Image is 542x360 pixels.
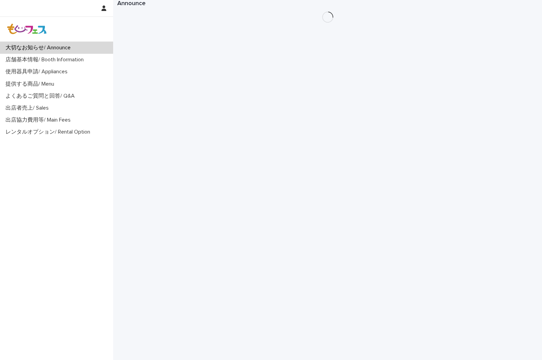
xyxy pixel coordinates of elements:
p: 提供する商品/ Menu [3,81,60,87]
p: レンタルオプション/ Rental Option [3,129,96,135]
img: Z8gcrWHQVC4NX3Wf4olx [5,22,49,36]
p: 使用器具申請/ Appliances [3,69,73,75]
p: よくあるご質問と回答/ Q&A [3,93,80,99]
p: 大切なお知らせ/ Announce [3,45,76,51]
p: 出店者売上/ Sales [3,105,54,111]
p: 店舗基本情報/ Booth Information [3,57,89,63]
p: 出店協力費用等/ Main Fees [3,117,76,123]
